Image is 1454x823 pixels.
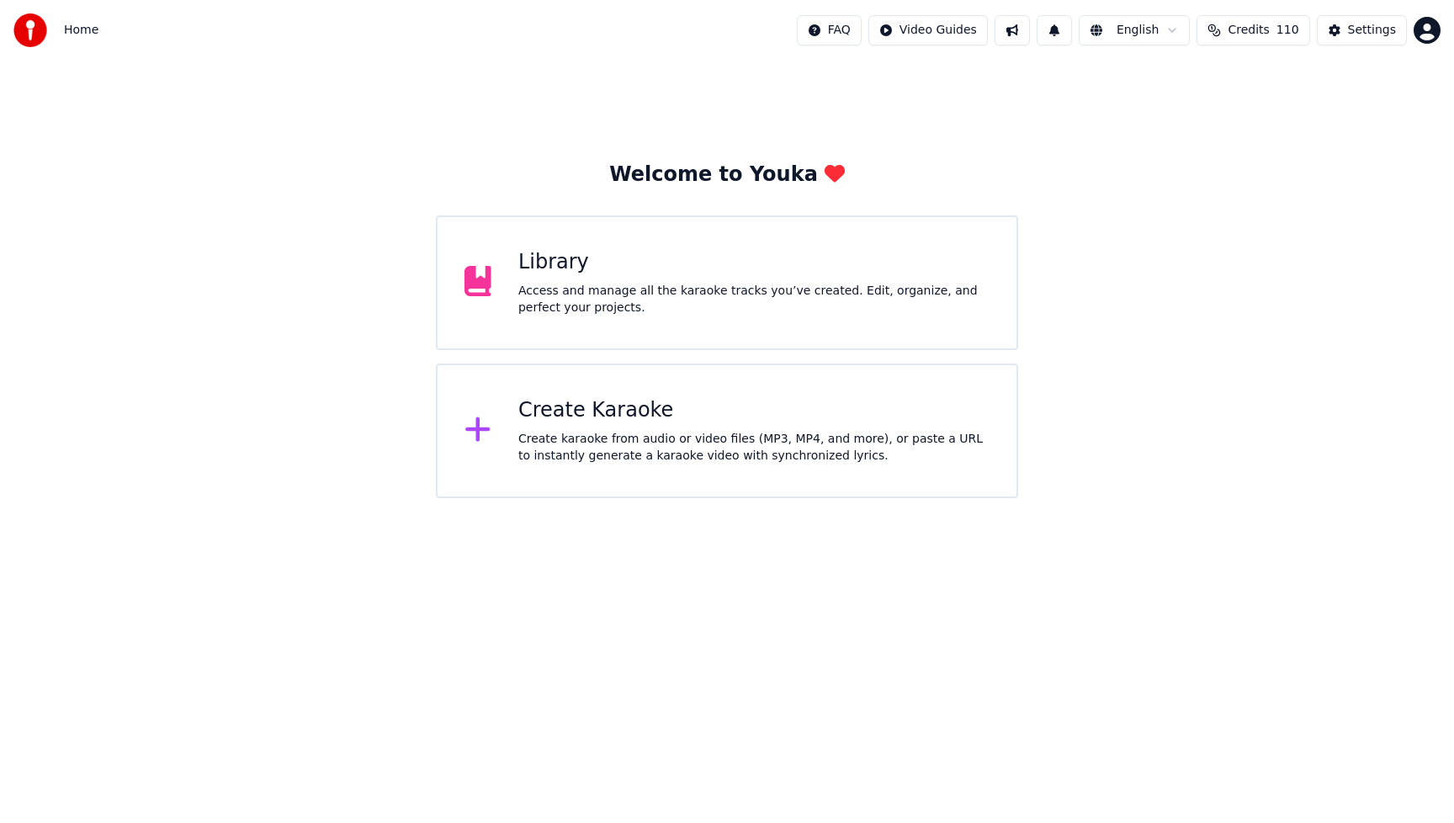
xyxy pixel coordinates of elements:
[868,15,988,45] button: Video Guides
[518,249,990,276] div: Library
[64,22,98,39] span: Home
[518,397,990,424] div: Create Karaoke
[1197,15,1309,45] button: Credits110
[797,15,862,45] button: FAQ
[13,13,47,47] img: youka
[518,431,990,465] div: Create karaoke from audio or video files (MP3, MP4, and more), or paste a URL to instantly genera...
[64,22,98,39] nav: breadcrumb
[1228,22,1269,39] span: Credits
[1276,22,1299,39] span: 110
[518,283,990,316] div: Access and manage all the karaoke tracks you’ve created. Edit, organize, and perfect your projects.
[609,162,845,188] div: Welcome to Youka
[1317,15,1407,45] button: Settings
[1348,22,1396,39] div: Settings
